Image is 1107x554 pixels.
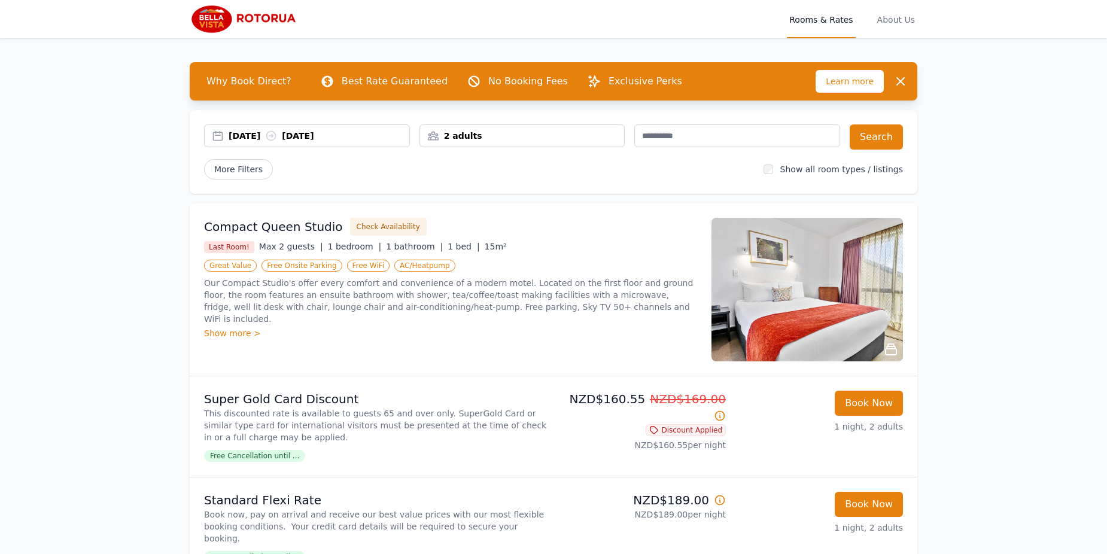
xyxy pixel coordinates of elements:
div: Show more > [204,327,697,339]
p: Super Gold Card Discount [204,391,549,407]
span: 1 bed | [448,242,479,251]
img: Bella Vista Rotorua [190,5,305,34]
h3: Compact Queen Studio [204,218,343,235]
p: NZD$189.00 [558,492,726,509]
p: This discounted rate is available to guests 65 and over only. SuperGold Card or similar type card... [204,407,549,443]
p: NZD$189.00 per night [558,509,726,520]
span: Max 2 guests | [259,242,323,251]
button: Book Now [835,492,903,517]
button: Book Now [835,391,903,416]
div: 2 adults [420,130,625,142]
span: Last Room! [204,241,254,253]
div: [DATE] [DATE] [229,130,409,142]
p: Exclusive Perks [609,74,682,89]
p: NZD$160.55 [558,391,726,424]
p: Standard Flexi Rate [204,492,549,509]
button: Search [850,124,903,150]
label: Show all room types / listings [780,165,903,174]
span: Learn more [816,70,884,93]
span: 15m² [485,242,507,251]
p: NZD$160.55 per night [558,439,726,451]
p: 1 night, 2 adults [735,421,903,433]
span: Why Book Direct? [197,69,301,93]
span: Free Cancellation until ... [204,450,305,462]
span: AC/Heatpump [394,260,455,272]
span: 1 bedroom | [328,242,382,251]
span: More Filters [204,159,273,179]
span: Free WiFi [347,260,390,272]
p: 1 night, 2 adults [735,522,903,534]
span: Free Onsite Parking [261,260,342,272]
span: Great Value [204,260,257,272]
span: Discount Applied [646,424,726,436]
p: Book now, pay on arrival and receive our best value prices with our most flexible booking conditi... [204,509,549,544]
span: 1 bathroom | [386,242,443,251]
p: Best Rate Guaranteed [342,74,448,89]
button: Check Availability [350,218,427,236]
p: Our Compact Studio's offer every comfort and convenience of a modern motel. Located on the first ... [204,277,697,325]
span: NZD$169.00 [650,392,726,406]
p: No Booking Fees [488,74,568,89]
